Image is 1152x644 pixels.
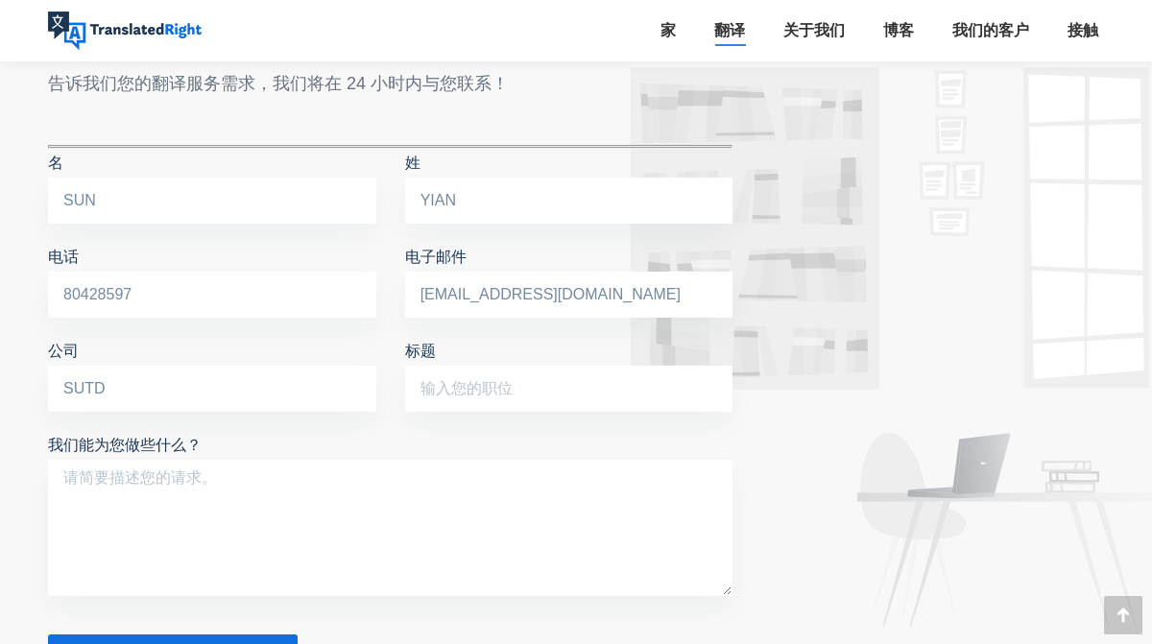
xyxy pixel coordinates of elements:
img: 右译 [48,12,202,50]
input: 姓 [405,178,733,224]
font: 关于我们 [783,21,845,39]
font: 家 [660,21,676,39]
font: 接触 [1068,21,1098,39]
input: 电子邮件 [405,272,733,318]
a: 翻译 [708,17,751,44]
font: 名 [48,155,63,171]
a: 关于我们 [778,17,851,44]
input: 公司 [48,366,376,412]
a: 博客 [877,17,920,44]
font: 翻译 [714,21,745,39]
font: 电话 [48,249,79,265]
a: 接触 [1062,17,1104,44]
input: 标题 [405,366,733,412]
font: 标题 [405,343,436,359]
font: 电子邮件 [405,249,467,265]
font: 我们能为您做些什么？ [48,437,202,453]
font: 姓 [405,155,420,171]
input: 电话 [48,272,376,318]
input: 名 [48,178,376,224]
font: 公司 [48,343,79,359]
font: 我们的客户 [952,21,1029,39]
font: 博客 [883,21,914,39]
a: 我们的客户 [947,17,1035,44]
textarea: 我们能为您做些什么？ [48,460,732,596]
font: 告诉我们您的翻译服务需求，我们将在 24 小时内与您联系！ [48,74,509,93]
a: 家 [655,17,682,44]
